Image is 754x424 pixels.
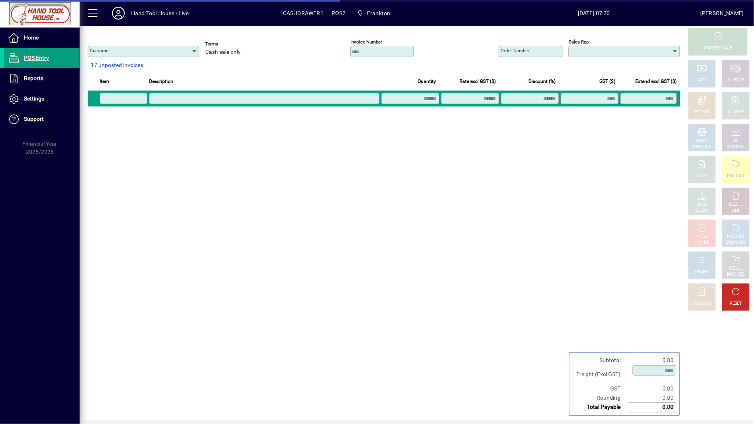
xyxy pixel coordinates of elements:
td: Subtotal [573,356,629,365]
td: Total Payable [573,403,629,412]
td: Rounding [573,393,629,403]
span: Home [24,34,39,41]
div: DISCOUNT [693,301,712,307]
div: INVOICES [727,272,744,278]
div: PROCESS SALE [704,45,732,51]
td: 0.00 [629,384,677,393]
a: Home [4,28,80,48]
span: Support [24,116,44,122]
span: POS Entry [24,55,49,61]
div: RECALL [729,266,743,272]
div: LINE [732,208,740,214]
span: Frankton [367,7,390,20]
span: 17 unposted invoices [91,61,143,69]
div: CHARGE [728,109,744,115]
span: CASHDRAWER1 [283,7,324,20]
span: POS2 [332,7,346,20]
div: PRODUCT [727,173,745,179]
div: PRODUCT [693,144,711,150]
span: Rate excl GST ($) [460,77,496,86]
td: GST [573,384,629,393]
mat-label: Order number [501,48,530,53]
div: GL [734,138,739,144]
span: Extend excl GST ($) [636,77,677,86]
span: Discount (%) [529,77,556,86]
td: 0.00 [629,393,677,403]
span: Settings [24,95,44,102]
div: PROFIT [695,269,709,275]
span: Item [100,77,109,86]
div: MISC [697,138,707,144]
div: SELECT [695,208,709,214]
span: Cash sale only [205,49,241,55]
span: Quantity [418,77,436,86]
a: Reports [4,69,80,89]
div: SUMMARY [726,240,746,246]
mat-label: Customer [90,48,110,53]
span: Terms [205,41,253,47]
a: Settings [4,89,80,109]
div: CHEQUE [728,77,744,83]
td: 0.00 [629,356,677,365]
div: HOLD [697,234,707,240]
div: PRODUCT [727,234,745,240]
button: Profile [106,6,131,20]
mat-label: Sales rep [569,39,589,45]
td: Freight (Excl GST) [573,365,629,384]
div: CASH [697,77,707,83]
div: INVOICE [695,240,709,246]
div: ACCOUNT [727,144,745,150]
div: RESET [730,301,742,307]
span: Description [149,77,173,86]
span: Reports [24,75,43,81]
a: Support [4,109,80,129]
div: PRICE [697,202,708,208]
span: [DATE] 07:20 [488,7,701,20]
button: 17 unposted invoices [88,58,146,73]
span: Frankton [354,6,394,20]
div: EFTPOS [695,109,710,115]
div: [PERSON_NAME] [701,7,744,20]
mat-label: Invoice number [351,39,383,45]
div: NOTE [697,173,707,179]
div: DELETE [729,202,743,208]
span: GST ($) [600,77,616,86]
td: 0.00 [629,403,677,412]
div: Hand Tool House - Live [131,7,189,20]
